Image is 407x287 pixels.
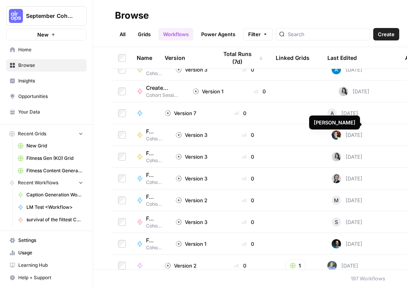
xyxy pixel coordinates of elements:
[6,259,87,271] a: Learning Hub
[158,28,193,40] a: Workflows
[146,84,174,92] span: Create article from content brief FORK ([PERSON_NAME])
[332,152,362,161] div: [DATE]
[351,275,385,282] div: 197 Workflows
[26,12,73,20] span: September Cohort
[165,47,185,68] div: Version
[339,87,369,96] div: [DATE]
[18,249,83,256] span: Usage
[217,109,263,117] div: 0
[176,153,207,161] div: Version 3
[137,84,180,99] a: Create article from content brief FORK ([PERSON_NAME])Cohort Session 5 & 6: Power Agent Customiza...
[6,90,87,103] a: Opportunities
[18,274,83,281] span: Help + Support
[137,62,163,77] a: FAQ Generator ([PERSON_NAME])Cohort Session 4: Brand Kit
[176,218,207,226] div: Version 3
[373,28,399,40] button: Create
[18,237,83,244] span: Settings
[9,9,23,23] img: September Cohort Logo
[334,196,339,204] span: M
[226,175,270,182] div: 0
[146,171,157,179] span: FAQ generator (Do)
[288,30,367,38] input: Search
[330,109,334,117] span: A
[14,213,87,226] a: survival of the fittest Content Generator ([PERSON_NAME])
[146,215,157,222] span: FAQ Generator ([PERSON_NAME])
[217,262,263,269] div: 0
[18,108,83,115] span: Your Data
[285,259,306,272] button: 1
[137,149,163,164] a: FAQ generator ([PERSON_NAME])Cohort Session 4: Brand Kit
[332,196,362,205] div: [DATE]
[276,47,310,68] div: Linked Grids
[176,196,207,204] div: Version 2
[335,218,338,226] span: S
[327,47,357,68] div: Last Edited
[332,217,362,227] div: [DATE]
[137,47,152,68] div: Name
[137,109,152,117] a: Proactive content gap analysis ([PERSON_NAME])
[14,189,87,201] a: Caption Generation Workflow Sample
[146,222,163,229] span: Cohort Session 4: Brand Kit
[146,201,163,208] span: Cohort Session 4: Brand Kit
[18,262,83,269] span: Learning Hub
[146,128,157,135] span: FAQ Generator ([PERSON_NAME])
[226,196,270,204] div: 0
[332,152,341,161] img: um3ujnp70du166xluvydotei755a
[146,193,157,201] span: FAQ Generator ([PERSON_NAME])
[26,155,83,162] span: Fitness Gen (KO) Grid
[137,262,152,269] a: Create a Meta Description ([PERSON_NAME])
[6,6,87,26] button: Workspace: September Cohort
[115,9,149,22] div: Browse
[332,130,341,140] img: 46oskw75a0b6ifjb5gtmemov6r07
[327,261,337,270] img: f99d8lwoqhc1ne2bwf7b49ov7y8s
[6,29,87,40] button: New
[146,149,157,157] span: FAQ generator ([PERSON_NAME])
[137,193,163,208] a: FAQ Generator ([PERSON_NAME])Cohort Session 4: Brand Kit
[18,179,58,186] span: Recent Workflows
[332,174,362,183] div: [DATE]
[18,46,83,53] span: Home
[18,77,83,84] span: Insights
[176,66,207,73] div: Version 3
[137,215,163,229] a: FAQ Generator ([PERSON_NAME])Cohort Session 4: Brand Kit
[332,130,362,140] div: [DATE]
[226,218,270,226] div: 0
[332,239,362,248] div: [DATE]
[226,66,270,73] div: 0
[248,30,261,38] span: Filter
[327,261,358,270] div: [DATE]
[6,128,87,140] button: Recent Grids
[37,31,49,38] span: New
[378,30,395,38] span: Create
[197,28,240,40] a: Power Agents
[327,108,358,118] div: [DATE]
[14,201,87,213] a: LM Test <Workflow>
[240,87,280,95] div: 0
[137,171,163,186] a: FAQ generator (Do)Cohort Session 4: Brand Kit
[6,177,87,189] button: Recent Workflows
[137,128,163,142] a: FAQ Generator ([PERSON_NAME])Cohort Session 4: Brand Kit
[226,240,270,248] div: 0
[6,44,87,56] a: Home
[6,75,87,87] a: Insights
[226,131,270,139] div: 0
[332,239,341,248] img: 6iwjkt19mnewtdjl7e5d8iupjbu8
[26,191,83,198] span: Caption Generation Workflow Sample
[26,204,83,211] span: LM Test <Workflow>
[137,236,163,251] a: FAQ Generator (Kinzie)Cohort Session 4: Brand Kit
[176,175,207,182] div: Version 3
[217,47,263,68] div: Total Runs (7d)
[6,59,87,72] a: Browse
[133,28,155,40] a: Grids
[115,28,130,40] a: All
[193,87,223,95] div: Version 1
[6,106,87,118] a: Your Data
[165,109,196,117] div: Version 7
[339,87,348,96] img: um3ujnp70du166xluvydotei755a
[18,130,46,137] span: Recent Grids
[243,28,273,40] button: Filter
[146,135,163,142] span: Cohort Session 4: Brand Kit
[14,140,87,152] a: New Grid
[18,93,83,100] span: Opportunities
[332,65,341,74] img: o3cqybgnmipr355j8nz4zpq1mc6x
